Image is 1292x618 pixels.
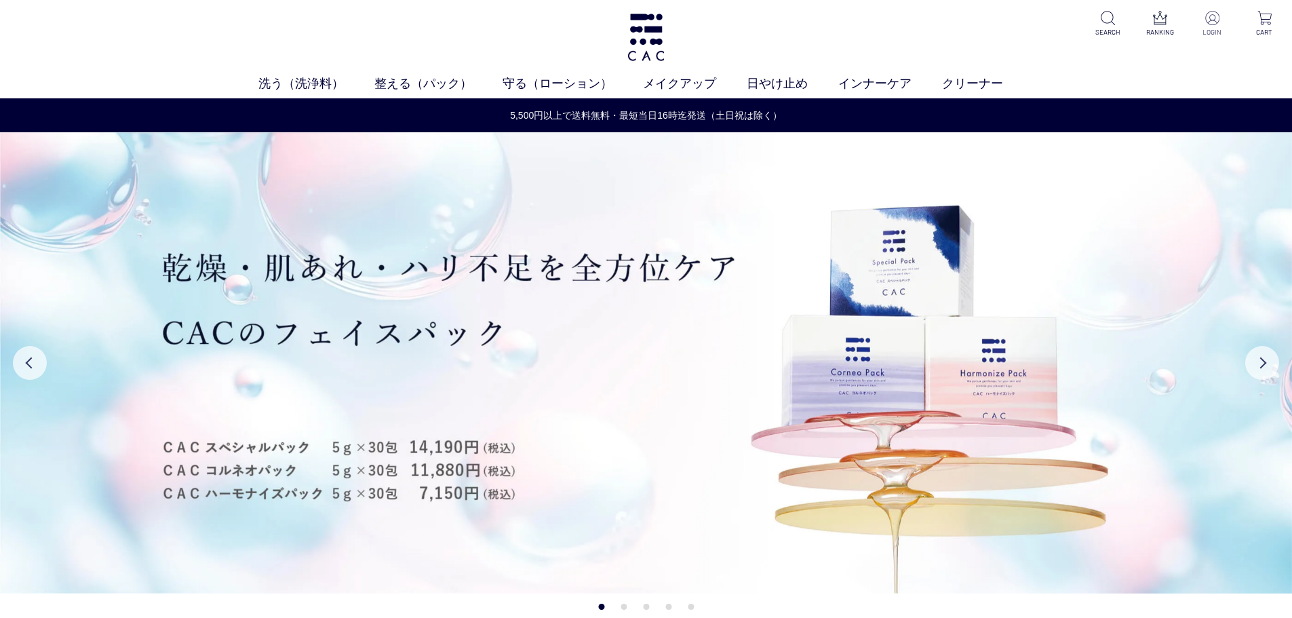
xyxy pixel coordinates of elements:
[1248,11,1281,37] a: CART
[643,75,747,93] a: メイクアップ
[1143,27,1177,37] p: RANKING
[503,75,643,93] a: 守る（ローション）
[1196,27,1229,37] p: LOGIN
[598,604,604,610] button: 1 of 5
[1091,27,1124,37] p: SEARCH
[643,604,649,610] button: 3 of 5
[1248,27,1281,37] p: CART
[1,109,1291,123] a: 5,500円以上で送料無料・最短当日16時迄発送（土日祝は除く）
[621,604,627,610] button: 2 of 5
[625,14,667,61] img: logo
[258,75,374,93] a: 洗う（洗浄料）
[374,75,503,93] a: 整える（パック）
[1143,11,1177,37] a: RANKING
[942,75,1034,93] a: クリーナー
[13,346,47,380] button: Previous
[688,604,694,610] button: 5 of 5
[1196,11,1229,37] a: LOGIN
[1091,11,1124,37] a: SEARCH
[1245,346,1279,380] button: Next
[747,75,838,93] a: 日やけ止め
[665,604,671,610] button: 4 of 5
[838,75,942,93] a: インナーケア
